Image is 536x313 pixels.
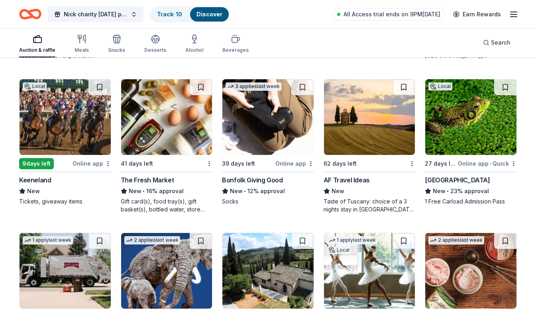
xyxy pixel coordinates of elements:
div: 2 applies last week [124,236,180,245]
div: 23% approval [425,186,517,196]
span: All Access trial ends on 9PM[DATE] [344,10,440,19]
a: All Access trial ends on 9PM[DATE] [332,8,445,21]
img: Image for AF Travel Ideas [324,79,415,155]
div: AF Travel Ideas [324,175,370,185]
img: Image for Louisville Ballet [324,233,415,309]
div: Local [23,82,47,90]
button: Alcohol [185,31,203,57]
div: Online app Quick [458,158,517,168]
div: 3 applies last week [226,82,281,91]
span: New [433,186,446,196]
button: Search [477,35,517,51]
a: Image for Bonfolk Giving Good3 applieslast week39 days leftOnline appBonfolk Giving GoodNew•12% a... [222,79,314,205]
a: Image for KeenelandLocal9days leftOnline appKeenelandNewTickets, giveaway items [19,79,111,205]
div: Tickets, giveaway items [19,198,111,205]
div: Online app [73,158,111,168]
div: Alcohol [185,47,203,53]
div: Online app [275,158,314,168]
img: Image for Graeter's Ice Cream [425,233,516,309]
a: Discover [196,11,222,18]
div: 39 days left [222,159,255,168]
a: Image for AF Travel Ideas62 days leftAF Travel IdeasNewTaste of Tuscany: choice of a 3 nights sta... [324,79,416,213]
div: 12% approval [222,186,314,196]
a: Home [19,5,41,23]
img: Image for Rumpke [20,233,111,309]
div: The Fresh Market [121,175,174,185]
div: Meals [75,47,89,53]
div: 62 days left [324,159,357,168]
span: • [244,188,246,194]
a: Image for Cincinnati Nature CenterLocal27 days leftOnline app•Quick[GEOGRAPHIC_DATA]New•23% appro... [425,79,517,205]
div: Socks [222,198,314,205]
div: Gift card(s), food tray(s), gift basket(s), bottled water, store item(s) [121,198,213,213]
div: Bonfolk Giving Good [222,175,283,185]
button: Auction & raffle [19,31,55,57]
a: Earn Rewards [448,7,506,22]
div: Local [428,82,452,90]
div: Desserts [144,47,166,53]
span: New [129,186,141,196]
span: Nick charity [DATE] party [64,10,128,19]
button: Beverages [222,31,249,57]
img: Image for Villa Sogni D’Oro [222,233,314,309]
div: Keeneland [19,175,51,185]
div: Auction & raffle [19,47,55,53]
span: New [230,186,243,196]
span: New [27,186,40,196]
img: Image for The Fresh Market [121,79,212,155]
a: Image for The Fresh Market41 days leftThe Fresh MarketNew•16% approvalGift card(s), food tray(s),... [121,79,213,213]
span: • [143,188,145,194]
button: Snacks [108,31,125,57]
div: Beverages [222,47,249,53]
div: 9 days left [19,158,54,169]
img: Image for Foundation Michelangelo [121,233,212,309]
div: Local [327,246,351,254]
img: Image for Keeneland [20,79,111,155]
img: Image for Bonfolk Giving Good [222,79,314,155]
div: 16% approval [121,186,213,196]
button: Desserts [144,31,166,57]
span: • [447,188,449,194]
a: Track· 10 [157,11,182,18]
div: Snacks [108,47,125,53]
button: Meals [75,31,89,57]
div: 1 apply last week [23,236,73,245]
div: 27 days left [425,159,456,168]
button: Nick charity [DATE] party [48,6,143,22]
span: Search [491,38,510,47]
div: Taste of Tuscany: choice of a 3 nights stay in [GEOGRAPHIC_DATA] or a 5 night stay in [GEOGRAPHIC... [324,198,416,213]
div: 41 days left [121,159,153,168]
div: [GEOGRAPHIC_DATA] [425,175,490,185]
div: 1 Free Carload Admission Pass [425,198,517,205]
span: New [332,186,344,196]
img: Image for Cincinnati Nature Center [425,79,516,155]
span: • [490,160,491,167]
div: 2 applies last week [428,236,484,245]
button: Track· 10Discover [150,6,230,22]
div: 1 apply last week [327,236,377,245]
